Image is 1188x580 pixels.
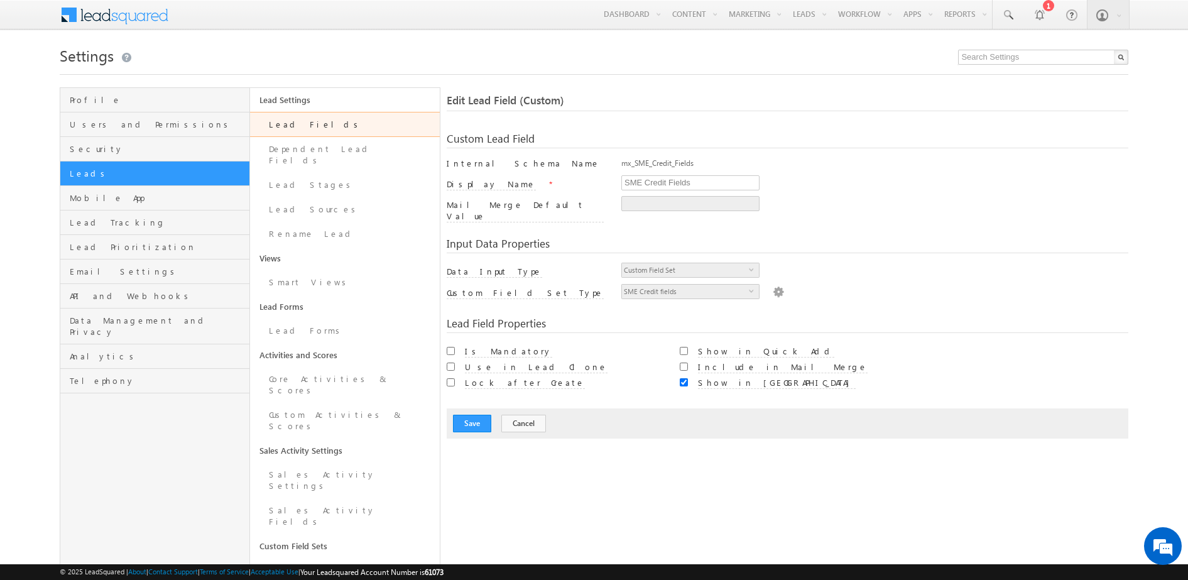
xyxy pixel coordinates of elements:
[70,168,246,179] span: Leads
[698,377,856,389] label: Show in [GEOGRAPHIC_DATA]
[200,567,249,576] a: Terms of Service
[250,246,440,270] a: Views
[60,45,114,65] span: Settings
[60,211,249,235] a: Lead Tracking
[70,217,246,228] span: Lead Tracking
[250,112,440,137] a: Lead Fields
[749,266,759,272] span: select
[698,377,856,388] a: Show in [GEOGRAPHIC_DATA]
[250,270,440,295] a: Smart Views
[70,192,246,204] span: Mobile App
[60,369,249,393] a: Telephony
[250,88,440,112] a: Lead Settings
[250,367,440,403] a: Core Activities & Scores
[250,439,440,462] a: Sales Activity Settings
[70,94,246,106] span: Profile
[501,415,546,432] button: Cancel
[698,361,868,372] a: Include in Mail Merge
[447,178,536,190] label: Display Name
[425,567,444,577] span: 61073
[698,346,834,358] label: Show in Quick Add
[60,186,249,211] a: Mobile App
[60,566,444,578] span: © 2025 LeadSquared | | | | |
[300,567,444,577] span: Your Leadsquared Account Number is
[447,133,1129,148] div: Custom Lead Field
[250,534,440,558] a: Custom Field Sets
[70,266,246,277] span: Email Settings
[60,112,249,137] a: Users and Permissions
[621,158,1128,175] div: mx_SME_Credit_Fields
[749,288,759,293] span: select
[60,161,249,186] a: Leads
[250,319,440,343] a: Lead Forms
[250,498,440,534] a: Sales Activity Fields
[447,287,604,299] label: Custom Field Set Type
[622,263,749,277] span: Custom Field Set
[250,222,440,246] a: Rename Lead
[698,346,834,356] a: Show in Quick Add
[60,260,249,284] a: Email Settings
[698,361,868,373] label: Include in Mail Merge
[622,285,749,298] span: SME Credit fields
[447,158,604,175] div: Internal Schema Name
[70,290,246,302] span: API and Webhooks
[250,295,440,319] a: Lead Forms
[60,88,249,112] a: Profile
[773,284,784,298] img: Populate Options
[250,462,440,498] a: Sales Activity Settings
[70,351,246,362] span: Analytics
[447,93,564,107] span: Edit Lead Field (Custom)
[60,284,249,309] a: API and Webhooks
[465,361,608,372] a: Use in Lead Clone
[251,567,298,576] a: Acceptable Use
[447,266,542,278] label: Data Input Type
[453,415,491,432] button: Save
[250,343,440,367] a: Activities and Scores
[465,377,585,389] label: Lock after Create
[447,318,1129,333] div: Lead Field Properties
[70,241,246,253] span: Lead Prioritization
[447,211,604,221] a: Mail Merge Default Value
[60,235,249,260] a: Lead Prioritization
[70,143,246,155] span: Security
[250,197,440,222] a: Lead Sources
[70,119,246,130] span: Users and Permissions
[60,309,249,344] a: Data Management and Privacy
[60,137,249,161] a: Security
[958,50,1128,65] input: Search Settings
[250,403,440,439] a: Custom Activities & Scores
[70,315,246,337] span: Data Management and Privacy
[447,199,604,222] label: Mail Merge Default Value
[128,567,146,576] a: About
[70,375,246,386] span: Telephony
[60,344,249,369] a: Analytics
[465,346,552,358] label: Is Mandatory
[447,287,604,298] a: Custom Field Set Type
[465,361,608,373] label: Use in Lead Clone
[250,173,440,197] a: Lead Stages
[447,266,542,276] a: Data Input Type
[447,238,1129,253] div: Input Data Properties
[465,377,585,388] a: Lock after Create
[465,346,552,356] a: Is Mandatory
[250,137,440,173] a: Dependent Lead Fields
[447,178,546,189] a: Display Name
[148,567,198,576] a: Contact Support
